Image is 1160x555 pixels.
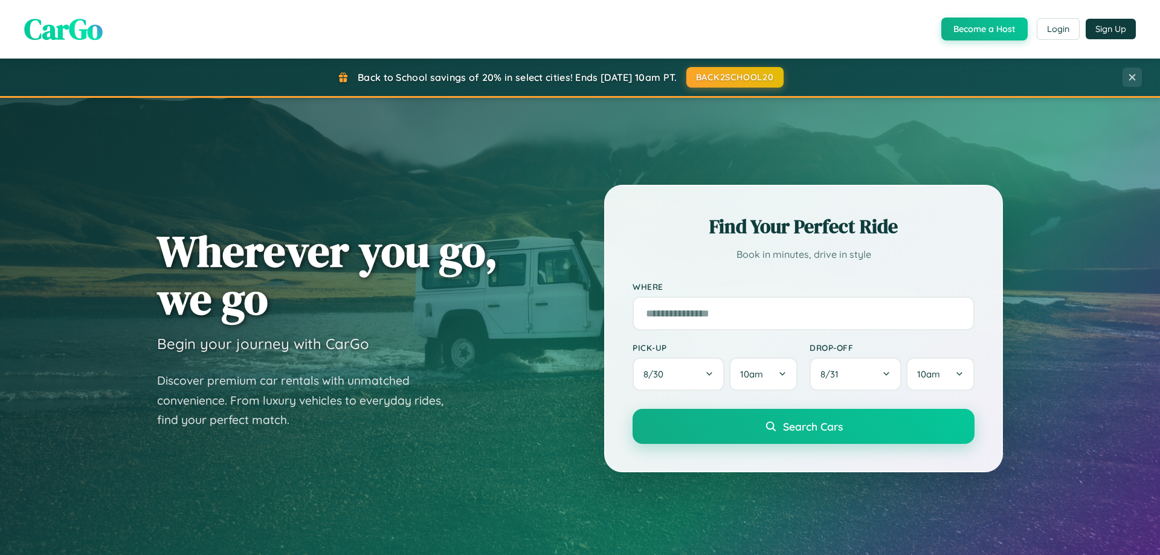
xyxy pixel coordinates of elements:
button: 10am [906,358,975,391]
span: Back to School savings of 20% in select cities! Ends [DATE] 10am PT. [358,71,677,83]
button: 8/31 [810,358,901,391]
h2: Find Your Perfect Ride [633,213,975,240]
h3: Begin your journey with CarGo [157,335,369,353]
p: Book in minutes, drive in style [633,246,975,263]
span: 10am [917,368,940,380]
span: 8 / 30 [643,368,669,380]
button: Sign Up [1086,19,1136,39]
label: Pick-up [633,342,797,353]
span: CarGo [24,9,103,49]
button: Search Cars [633,409,975,444]
span: Search Cars [783,420,843,433]
span: 10am [740,368,763,380]
button: Become a Host [941,18,1028,40]
h1: Wherever you go, we go [157,227,498,322]
button: 10am [729,358,797,391]
button: 8/30 [633,358,724,391]
button: Login [1037,18,1080,40]
p: Discover premium car rentals with unmatched convenience. From luxury vehicles to everyday rides, ... [157,371,459,430]
label: Where [633,281,975,292]
span: 8 / 31 [820,368,845,380]
button: BACK2SCHOOL20 [686,67,784,88]
label: Drop-off [810,342,975,353]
